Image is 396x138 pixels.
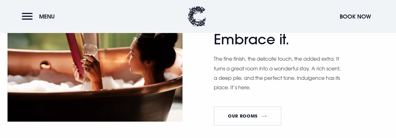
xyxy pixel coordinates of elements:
button: Book Now [337,10,374,23]
p: The fine finish, the delicate touch, the added extra. It turns a great room into a wonderful stay... [214,54,342,92]
h2: It's luxury. Embrace it. [214,2,336,48]
img: Clandeboye Lodge [188,6,206,27]
span: Menu [39,13,55,20]
button: Menu [22,10,58,23]
a: Our Rooms [214,107,281,125]
img: Clandeboye Lodge Hotel in Northern Ireland [8,5,183,122]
